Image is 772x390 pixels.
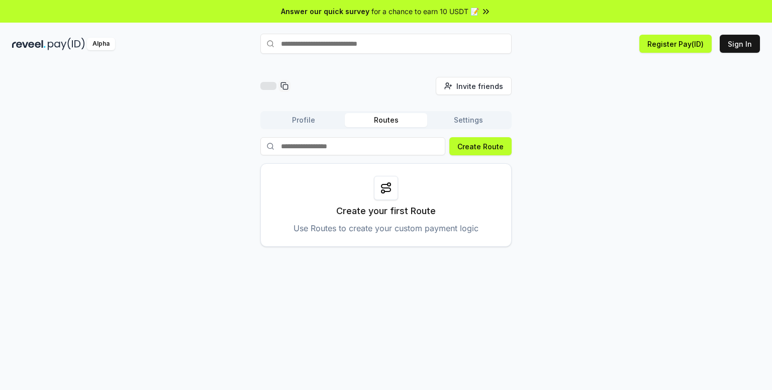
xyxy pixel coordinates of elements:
img: reveel_dark [12,38,46,50]
p: Create your first Route [336,204,436,218]
div: Alpha [87,38,115,50]
button: Register Pay(ID) [639,35,712,53]
span: Invite friends [456,81,503,91]
button: Sign In [720,35,760,53]
button: Profile [262,113,345,127]
button: Settings [427,113,510,127]
span: Answer our quick survey [281,6,369,17]
img: pay_id [48,38,85,50]
p: Use Routes to create your custom payment logic [294,222,478,234]
button: Routes [345,113,427,127]
button: Invite friends [436,77,512,95]
span: for a chance to earn 10 USDT 📝 [371,6,479,17]
button: Create Route [449,137,512,155]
